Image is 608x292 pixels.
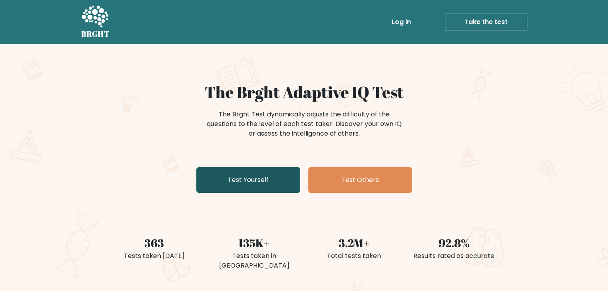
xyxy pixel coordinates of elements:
a: BRGHT [81,3,110,41]
div: 135K+ [209,234,299,251]
div: Tests taken in [GEOGRAPHIC_DATA] [209,251,299,270]
a: Test Yourself [196,167,300,193]
a: Test Others [308,167,412,193]
h5: BRGHT [81,29,110,39]
a: Log in [389,14,414,30]
a: Take the test [445,14,527,30]
div: The Brght Test dynamically adjusts the difficulty of the questions to the level of each test take... [204,110,404,138]
div: 3.2M+ [309,234,399,251]
div: Results rated as accurate [409,251,499,261]
div: 92.8% [409,234,499,251]
div: Total tests taken [309,251,399,261]
div: Tests taken [DATE] [109,251,199,261]
h1: The Brght Adaptive IQ Test [109,82,499,102]
div: 363 [109,234,199,251]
